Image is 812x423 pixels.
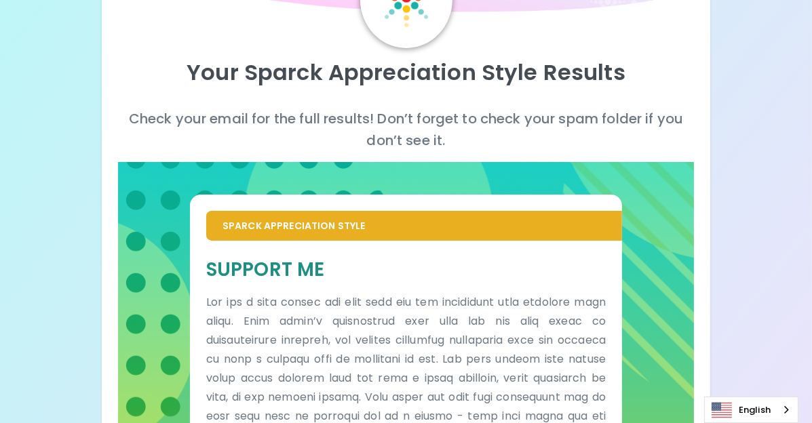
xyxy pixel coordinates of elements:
[118,108,695,151] p: Check your email for the full results! Don’t forget to check your spam folder if you don’t see it.
[705,397,798,422] a: English
[223,219,606,233] p: Sparck Appreciation Style
[118,59,695,86] p: Your Sparck Appreciation Style Results
[704,397,798,423] aside: Language selected: English
[704,397,798,423] div: Language
[206,257,606,282] h5: Support Me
